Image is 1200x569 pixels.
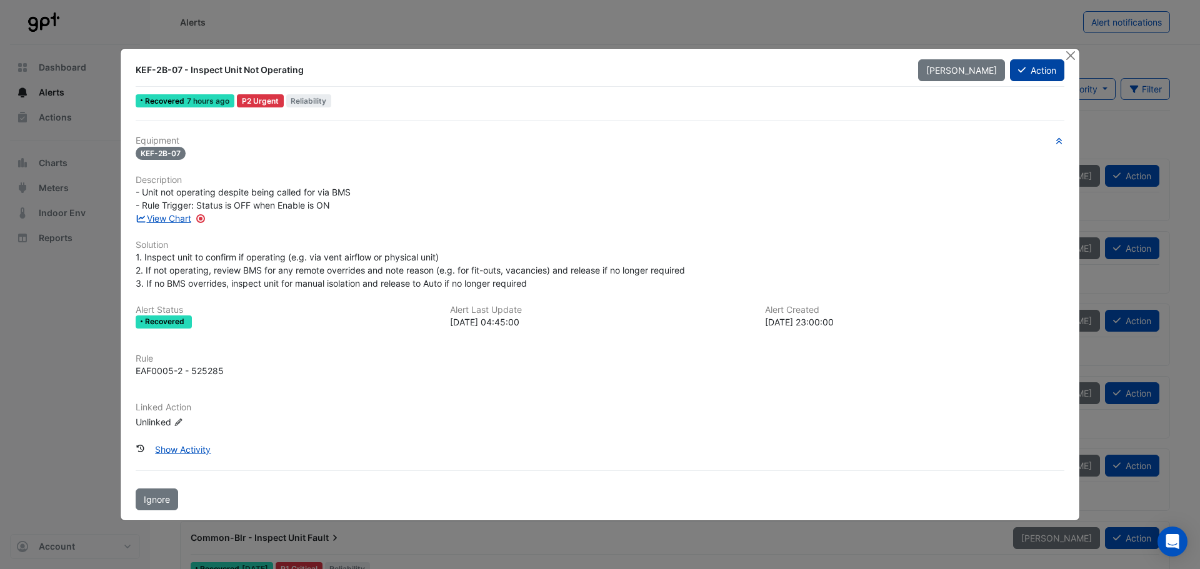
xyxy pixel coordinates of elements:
[286,94,332,107] span: Reliability
[136,415,286,428] div: Unlinked
[145,318,187,325] span: Recovered
[187,96,229,106] span: Wed 27-Aug-2025 04:45 AEST
[450,305,749,315] h6: Alert Last Update
[136,488,178,510] button: Ignore
[136,305,435,315] h6: Alert Status
[136,187,351,210] span: - Unit not operating despite being called for via BMS - Rule Trigger: Status is OFF when Enable i...
[1157,527,1187,557] div: Open Intercom Messenger
[136,364,224,377] div: EAF0005-2 - 525285
[136,175,1064,186] h6: Description
[136,136,1064,146] h6: Equipment
[136,213,191,224] a: View Chart
[918,59,1005,81] button: [PERSON_NAME]
[136,252,685,289] span: 1. Inspect unit to confirm if operating (e.g. via vent airflow or physical unit) 2. If not operat...
[144,494,170,505] span: Ignore
[195,213,206,224] div: Tooltip anchor
[926,65,997,76] span: [PERSON_NAME]
[145,97,187,105] span: Recovered
[136,240,1064,250] h6: Solution
[237,94,284,107] div: P2 Urgent
[765,305,1064,315] h6: Alert Created
[136,354,1064,364] h6: Rule
[765,315,1064,329] div: [DATE] 23:00:00
[136,147,186,160] span: KEF-2B-07
[174,417,183,427] fa-icon: Edit Linked Action
[136,64,903,76] div: KEF-2B-07 - Inspect Unit Not Operating
[136,402,1064,413] h6: Linked Action
[450,315,749,329] div: [DATE] 04:45:00
[1010,59,1064,81] button: Action
[147,438,219,460] button: Show Activity
[1064,49,1077,62] button: Close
